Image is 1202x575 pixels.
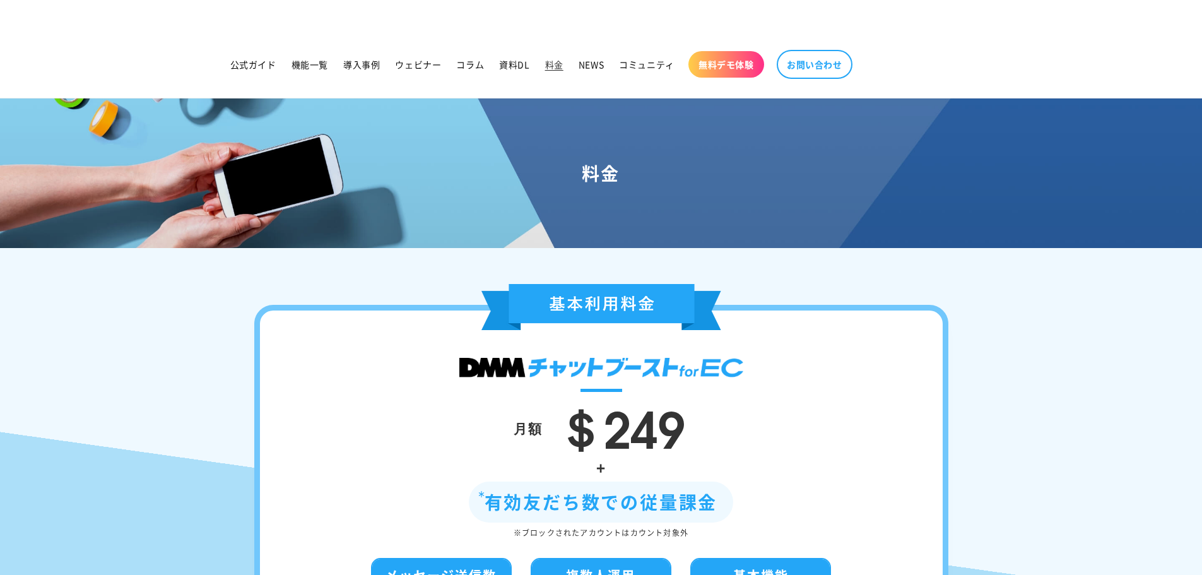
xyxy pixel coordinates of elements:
span: 機能一覧 [292,59,328,70]
span: NEWS [579,59,604,70]
span: 公式ガイド [230,59,276,70]
div: ※ブロックされたアカウントはカウント対象外 [298,526,905,540]
img: 基本利用料金 [481,284,721,330]
span: 資料DL [499,59,529,70]
span: ウェビナー [395,59,441,70]
span: 料金 [545,59,563,70]
span: コラム [456,59,484,70]
a: NEWS [571,51,611,78]
span: 導入事例 [343,59,380,70]
a: 料金 [538,51,571,78]
div: 有効友だち数での従量課金 [469,482,734,523]
a: 導入事例 [336,51,387,78]
a: 無料デモ体験 [688,51,764,78]
span: 無料デモ体験 [698,59,754,70]
a: コラム [449,51,492,78]
h1: 料金 [15,162,1187,184]
img: DMMチャットブースト [459,358,743,377]
span: ＄249 [555,388,685,463]
span: コミュニティ [619,59,675,70]
a: 資料DL [492,51,537,78]
a: ウェビナー [387,51,449,78]
a: 公式ガイド [223,51,284,78]
a: お問い合わせ [777,50,852,79]
span: お問い合わせ [787,59,842,70]
div: 月額 [514,416,543,440]
div: + [298,454,905,481]
a: 機能一覧 [284,51,336,78]
a: コミュニティ [611,51,682,78]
